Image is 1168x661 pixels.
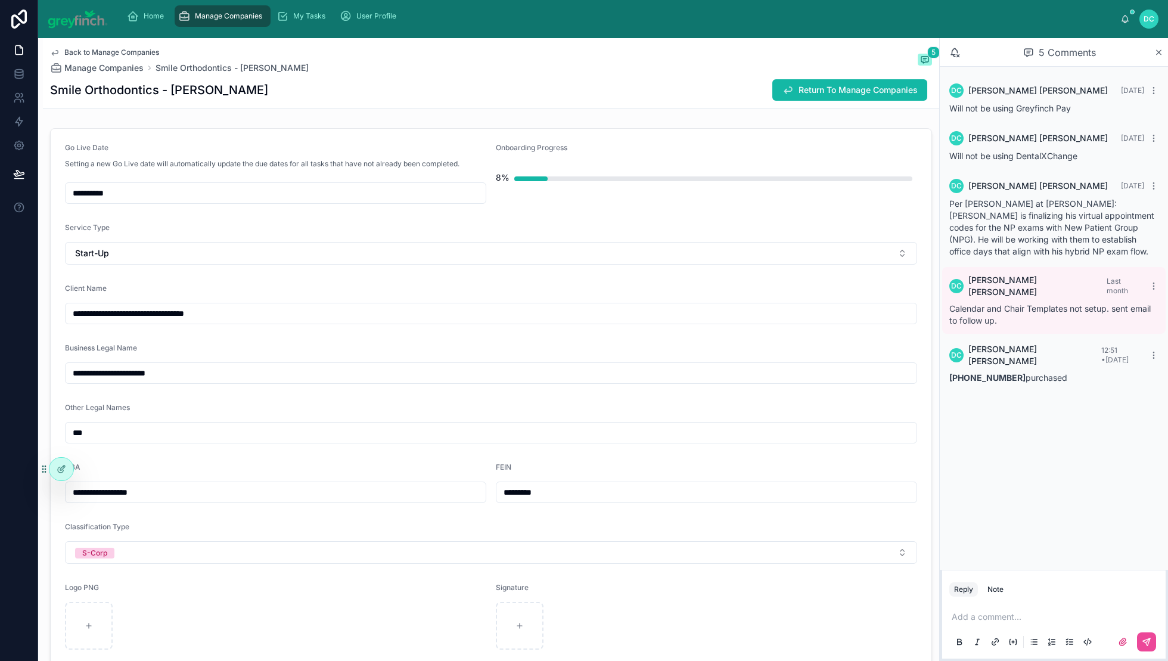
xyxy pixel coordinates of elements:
[1107,277,1128,295] span: Last month
[65,159,459,169] p: Setting a new Go Live date will automatically update the due dates for all tasks that have not al...
[983,582,1008,597] button: Note
[65,583,99,592] span: Logo PNG
[496,463,511,471] span: FEIN
[65,242,917,265] button: Select Button
[918,54,932,68] button: 5
[65,284,107,293] span: Client Name
[968,180,1108,192] span: [PERSON_NAME] [PERSON_NAME]
[50,48,159,57] a: Back to Manage Companies
[968,274,1107,298] span: [PERSON_NAME] [PERSON_NAME]
[951,350,962,360] span: DC
[1144,14,1154,24] span: DC
[293,11,325,21] span: My Tasks
[123,5,172,27] a: Home
[496,583,529,592] span: Signature
[64,62,144,74] span: Manage Companies
[336,5,405,27] a: User Profile
[117,3,1121,29] div: scrollable content
[968,343,1101,367] span: [PERSON_NAME] [PERSON_NAME]
[949,103,1071,113] span: Will not be using Greyfinch Pay
[496,166,510,190] div: 8%
[799,84,918,96] span: Return To Manage Companies
[987,585,1004,594] div: Note
[75,247,109,259] span: Start-Up
[1121,134,1144,142] span: [DATE]
[951,86,962,95] span: DC
[156,62,309,74] a: Smile Orthodontics - [PERSON_NAME]
[1121,86,1144,95] span: [DATE]
[65,143,108,152] span: Go Live Date
[949,198,1154,256] span: Per [PERSON_NAME] at [PERSON_NAME]: [PERSON_NAME] is finalizing his virtual appointment codes for...
[195,11,262,21] span: Manage Companies
[82,548,107,558] div: S-Corp
[65,343,137,352] span: Business Legal Name
[1039,45,1096,60] span: 5 Comments
[1101,346,1129,364] span: 12:51 • [DATE]
[496,143,567,152] span: Onboarding Progress
[927,46,940,58] span: 5
[356,11,396,21] span: User Profile
[951,134,962,143] span: DC
[48,10,108,29] img: App logo
[273,5,334,27] a: My Tasks
[175,5,271,27] a: Manage Companies
[951,181,962,191] span: DC
[144,11,164,21] span: Home
[65,403,130,412] span: Other Legal Names
[65,541,917,564] button: Select Button
[949,373,1026,383] strong: [PHONE_NUMBER]
[50,62,144,74] a: Manage Companies
[949,373,1067,383] span: purchased
[65,223,110,232] span: Service Type
[50,82,268,98] h1: Smile Orthodontics - [PERSON_NAME]
[1121,181,1144,190] span: [DATE]
[949,303,1151,325] span: Calendar and Chair Templates not setup. sent email to follow up.
[65,522,129,531] span: Classification Type
[951,281,962,291] span: DC
[64,48,159,57] span: Back to Manage Companies
[949,151,1077,161] span: Will not be using DentalXChange
[772,79,927,101] button: Return To Manage Companies
[968,85,1108,97] span: [PERSON_NAME] [PERSON_NAME]
[949,582,978,597] button: Reply
[968,132,1108,144] span: [PERSON_NAME] [PERSON_NAME]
